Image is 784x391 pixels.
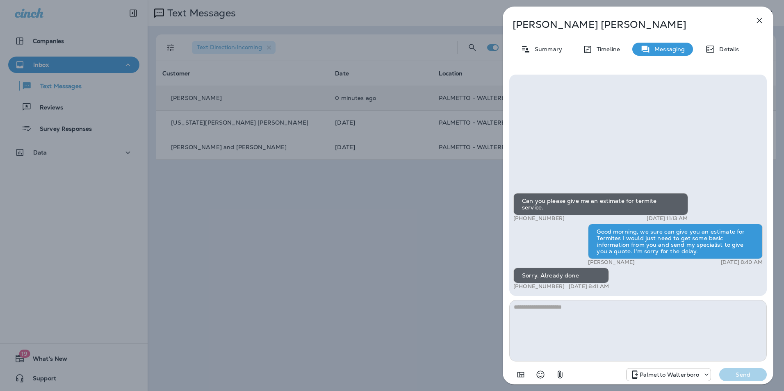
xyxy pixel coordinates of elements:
[588,224,763,259] div: Good morning, we sure can give you an estimate for Termites I would just need to get some basic i...
[647,215,688,222] p: [DATE] 11:13 AM
[513,19,736,30] p: [PERSON_NAME] [PERSON_NAME]
[513,283,565,290] p: [PHONE_NUMBER]
[513,193,688,215] div: Can you please give me an estimate for termite service.
[721,259,763,266] p: [DATE] 8:40 AM
[513,215,565,222] p: [PHONE_NUMBER]
[715,46,739,52] p: Details
[640,371,700,378] p: Palmetto Walterboro
[513,366,529,383] button: Add in a premade template
[588,259,635,266] p: [PERSON_NAME]
[531,46,562,52] p: Summary
[513,268,609,283] div: Sorry. Already done
[627,370,711,380] div: +1 (843) 549-4955
[593,46,620,52] p: Timeline
[569,283,609,290] p: [DATE] 8:41 AM
[650,46,685,52] p: Messaging
[532,366,549,383] button: Select an emoji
